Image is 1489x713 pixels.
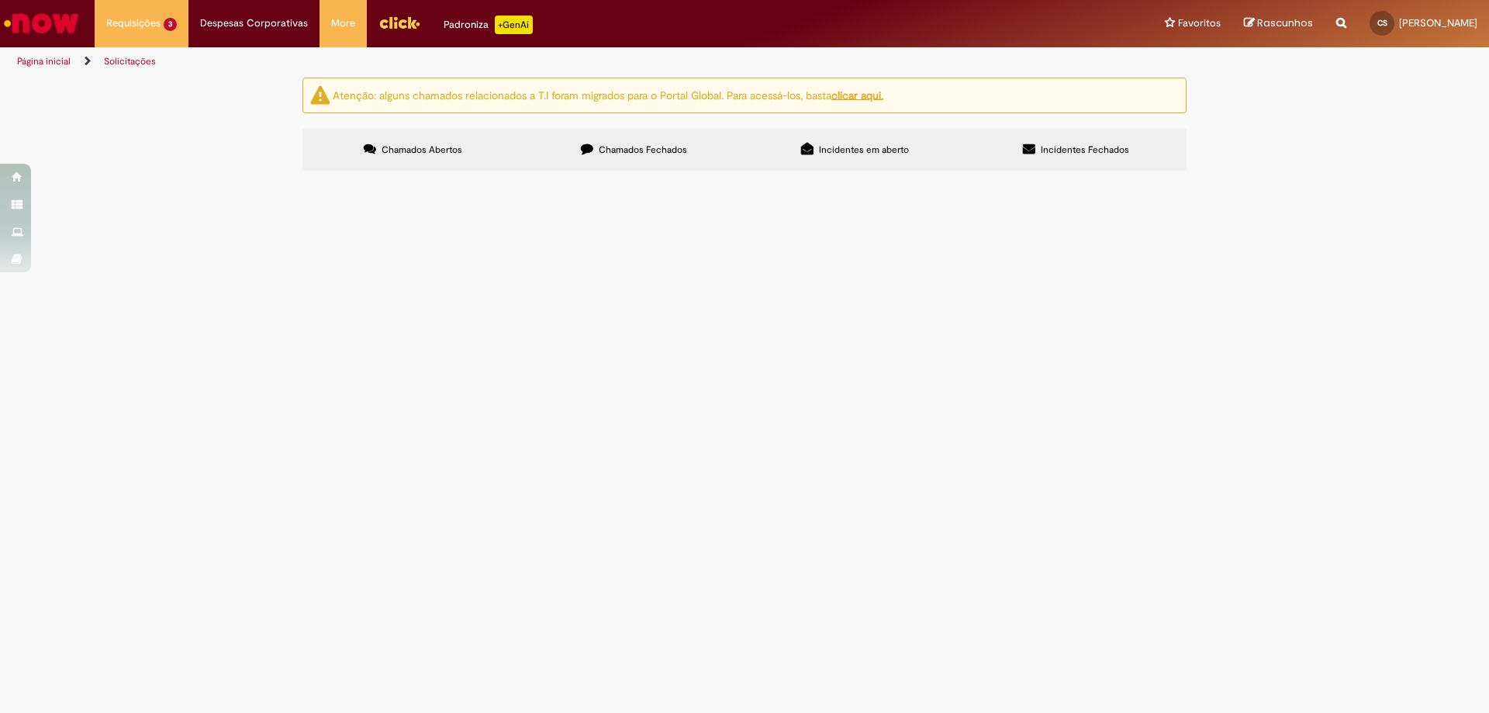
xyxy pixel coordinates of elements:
span: Chamados Fechados [599,144,687,156]
span: Favoritos [1178,16,1221,31]
span: Incidentes em aberto [819,144,909,156]
span: Chamados Abertos [382,144,462,156]
ng-bind-html: Atenção: alguns chamados relacionados a T.I foram migrados para o Portal Global. Para acessá-los,... [333,88,883,102]
img: click_logo_yellow_360x200.png [378,11,420,34]
span: CS [1377,18,1387,28]
a: Página inicial [17,55,71,67]
span: Incidentes Fechados [1041,144,1129,156]
a: Solicitações [104,55,156,67]
span: More [331,16,355,31]
span: Despesas Corporativas [200,16,308,31]
span: 3 [164,18,177,31]
ul: Trilhas de página [12,47,981,76]
span: Requisições [106,16,161,31]
a: clicar aqui. [831,88,883,102]
span: [PERSON_NAME] [1399,16,1477,29]
div: Padroniza [444,16,533,34]
span: Rascunhos [1257,16,1313,30]
a: Rascunhos [1244,16,1313,31]
p: +GenAi [495,16,533,34]
img: ServiceNow [2,8,81,39]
